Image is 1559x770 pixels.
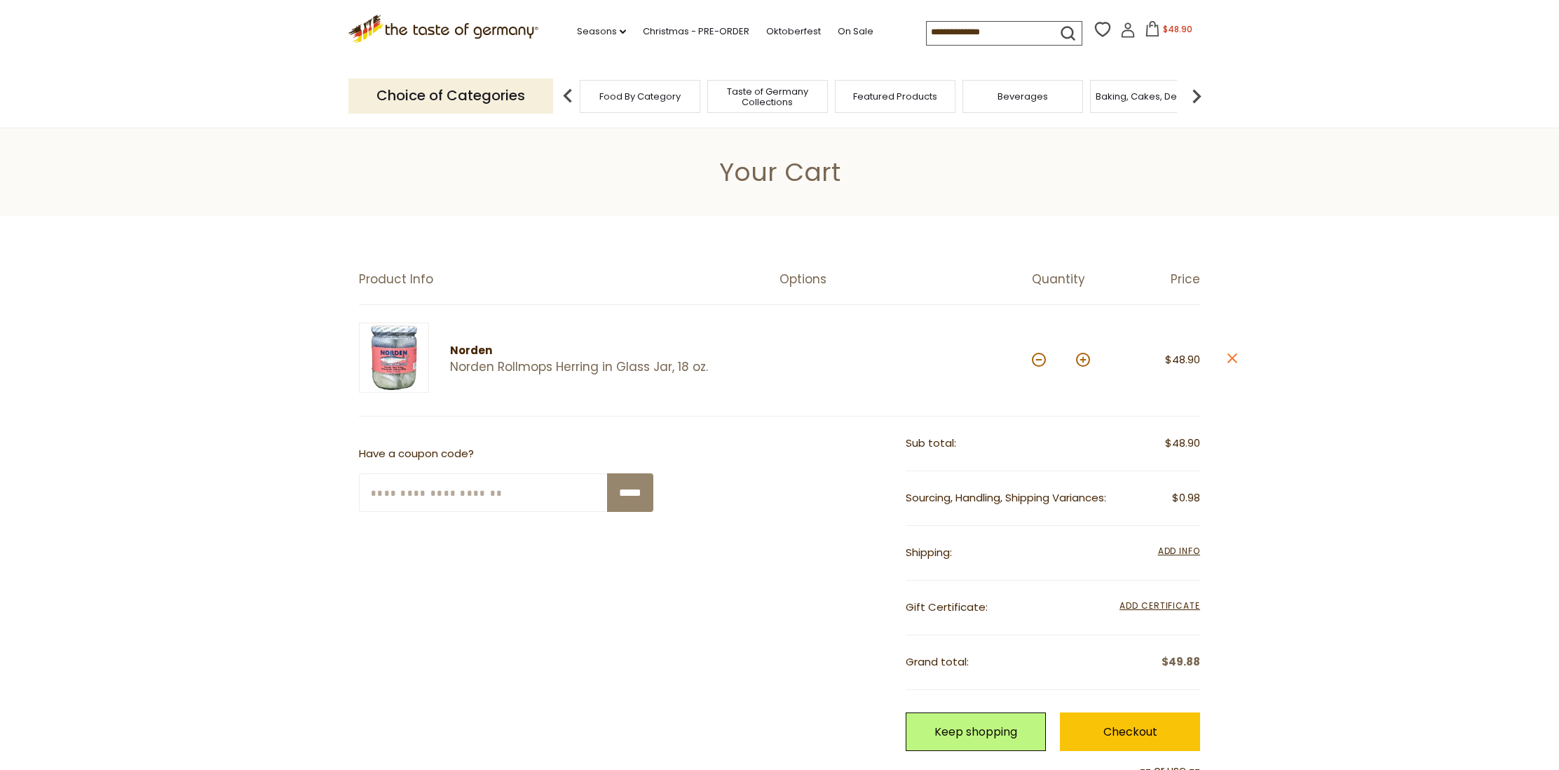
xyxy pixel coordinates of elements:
[554,82,582,110] img: previous arrow
[906,435,956,450] span: Sub total:
[450,360,755,374] a: Norden Rollmops Herring in Glass Jar, 18 oz.
[906,600,988,614] span: Gift Certificate:
[1116,272,1200,287] div: Price
[1165,435,1200,452] span: $48.90
[906,712,1046,751] a: Keep shopping
[348,79,553,113] p: Choice of Categories
[712,86,824,107] a: Taste of Germany Collections
[853,91,937,102] a: Featured Products
[779,272,1032,287] div: Options
[766,24,821,39] a: Oktoberfest
[43,156,1516,188] h1: Your Cart
[1060,712,1200,751] a: Checkout
[1172,489,1200,507] span: $0.98
[906,490,1106,505] span: Sourcing, Handling, Shipping Variances:
[1119,599,1200,614] span: Add Certificate
[1162,654,1200,671] span: $49.88
[1183,82,1211,110] img: next arrow
[906,654,969,669] span: Grand total:
[1096,91,1204,102] a: Baking, Cakes, Desserts
[998,91,1048,102] a: Beverages
[643,24,749,39] a: Christmas - PRE-ORDER
[1158,545,1200,557] span: Add Info
[577,24,626,39] a: Seasons
[359,323,429,393] img: Norden Rollmops Herring in Glass Jar
[599,91,681,102] a: Food By Category
[359,272,779,287] div: Product Info
[838,24,873,39] a: On Sale
[450,342,755,360] div: Norden
[1032,272,1116,287] div: Quantity
[359,445,653,463] p: Have a coupon code?
[1165,352,1200,367] span: $48.90
[906,545,952,560] span: Shipping:
[1138,21,1198,42] button: $48.90
[1163,23,1192,35] span: $48.90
